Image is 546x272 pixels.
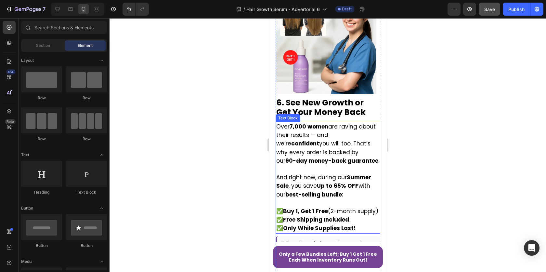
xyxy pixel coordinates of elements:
[269,18,387,272] iframe: Design area
[14,189,59,197] strong: Buy 1, Get 1 Free
[36,43,50,48] span: Section
[21,95,62,101] div: Row
[14,197,80,205] strong: Free Shipping Included
[524,240,539,256] div: Open Intercom Messenger
[503,3,530,16] button: Publish
[66,189,107,195] div: Text Block
[479,3,500,16] button: Save
[7,155,102,180] span: And right now, during our , you save with our
[8,97,30,103] div: Text Block
[3,3,48,16] button: 7
[7,79,97,100] strong: 6. See New Growth or Get Your Money Back
[6,233,111,245] p: Only a Few Bundles Left: Buy 1 Get 1 Free Ends When Inventory Runs Out!
[14,206,87,214] strong: Only While Supplies Last!
[97,203,107,213] span: Toggle open
[66,95,107,101] div: Row
[7,104,110,146] span: Over are raving about their results — and we’re you will too. That’s why every order is backed by...
[243,6,245,13] span: /
[21,21,107,34] input: Search Sections & Elements
[16,172,74,180] strong: best-selling bundle:
[7,189,109,197] span: ✅ (2-month supply)
[21,136,62,142] div: Row
[246,6,320,13] span: Hair Growth Serum - Advertorial 6
[7,206,87,214] span: ✅
[21,205,33,211] span: Button
[123,3,149,16] div: Undo/Redo
[66,243,107,249] div: Button
[16,139,109,146] strong: 90-day money-back guarantee
[48,164,63,171] strong: Up to
[4,228,114,250] a: Only a Few Bundles Left: Buy 1 Get 1 Free Ends When Inventory Runs Out!
[342,6,352,12] span: Draft
[65,164,89,171] strong: 65% OFF
[97,150,107,160] span: Toggle open
[21,189,62,195] div: Heading
[6,69,16,75] div: 450
[22,121,50,129] strong: confident
[43,5,45,13] p: 7
[6,104,111,215] div: Rich Text Editor. Editing area: main
[97,55,107,66] span: Toggle open
[21,243,62,249] div: Button
[21,152,29,158] span: Text
[20,104,59,112] strong: 7,000 women
[21,58,34,63] span: Layout
[484,7,495,12] span: Save
[5,119,16,124] div: Beta
[508,6,525,13] div: Publish
[12,222,106,242] i: “I thought my hair was done growing. Turns out, it just needed the right kind of help.”
[21,259,32,265] span: Media
[7,197,80,205] span: ✅
[97,256,107,267] span: Toggle open
[66,136,107,142] div: Row
[78,43,93,48] span: Element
